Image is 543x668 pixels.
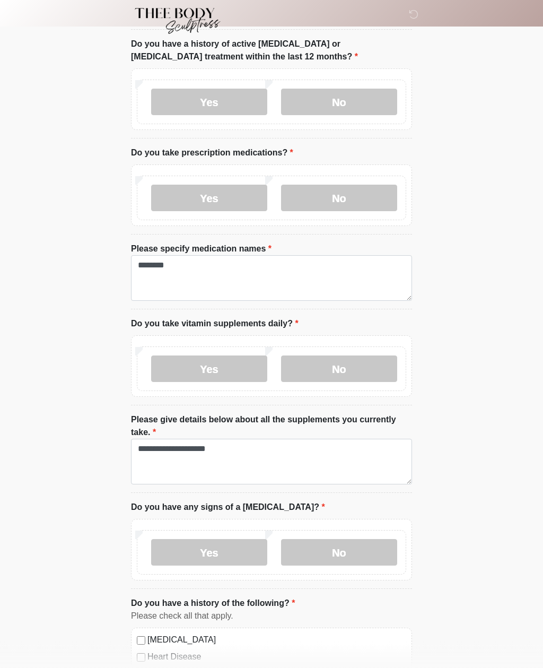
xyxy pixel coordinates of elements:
[281,540,397,566] label: No
[131,147,293,160] label: Do you take prescription medications?
[281,356,397,383] label: No
[151,185,267,212] label: Yes
[131,318,299,331] label: Do you take vitamin supplements daily?
[151,356,267,383] label: Yes
[147,651,406,664] label: Heart Disease
[131,501,325,514] label: Do you have any signs of a [MEDICAL_DATA]?
[147,634,406,647] label: [MEDICAL_DATA]
[137,637,145,645] input: [MEDICAL_DATA]
[131,414,412,439] label: Please give details below about all the supplements you currently take.
[137,654,145,662] input: Heart Disease
[120,8,229,34] img: Thee Body Sculptress Logo
[151,89,267,116] label: Yes
[281,185,397,212] label: No
[151,540,267,566] label: Yes
[131,597,295,610] label: Do you have a history of the following?
[131,610,412,623] div: Please check all that apply.
[281,89,397,116] label: No
[131,38,412,64] label: Do you have a history of active [MEDICAL_DATA] or [MEDICAL_DATA] treatment within the last 12 mon...
[131,243,271,256] label: Please specify medication names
